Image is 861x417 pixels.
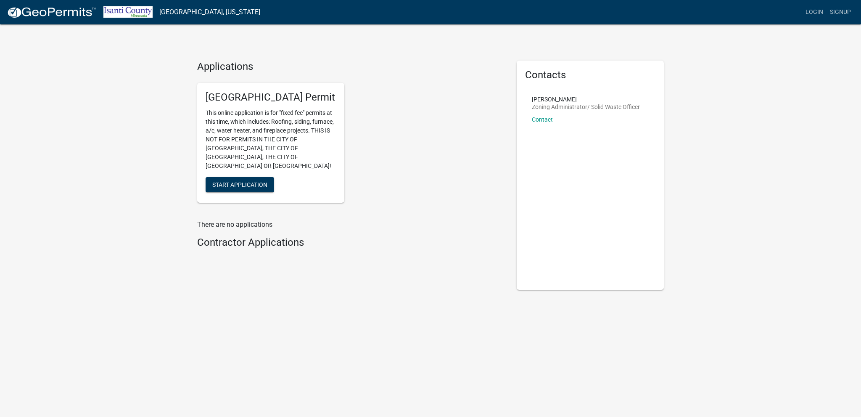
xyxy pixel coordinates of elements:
[197,61,504,73] h4: Applications
[206,109,336,170] p: This online application is for "fixed fee" permits at this time, which includes: Roofing, siding,...
[197,236,504,252] wm-workflow-list-section: Contractor Applications
[197,220,504,230] p: There are no applications
[159,5,260,19] a: [GEOGRAPHIC_DATA], [US_STATE]
[532,96,640,102] p: [PERSON_NAME]
[532,116,553,123] a: Contact
[802,4,827,20] a: Login
[197,61,504,210] wm-workflow-list-section: Applications
[532,104,640,110] p: Zoning Administrator/ Solid Waste Officer
[525,69,655,81] h5: Contacts
[206,91,336,104] h5: [GEOGRAPHIC_DATA] Permit
[212,181,267,188] span: Start Application
[197,236,504,249] h4: Contractor Applications
[103,6,153,18] img: Isanti County, Minnesota
[206,177,274,192] button: Start Application
[827,4,854,20] a: Signup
